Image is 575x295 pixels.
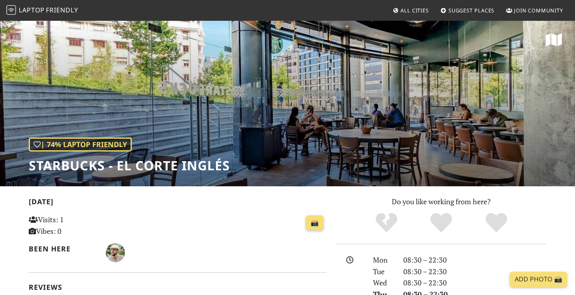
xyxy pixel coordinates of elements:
[29,158,230,173] h1: Starbucks - El Corte Inglés
[401,7,429,14] span: All Cities
[448,7,495,14] span: Suggest Places
[6,5,16,15] img: LaptopFriendly
[336,196,546,207] p: Do you like working from here?
[106,247,125,257] span: Shaun Patrick
[46,6,78,14] span: Friendly
[29,138,132,151] div: | 74% Laptop Friendly
[359,212,414,234] div: No
[368,254,399,266] div: Mon
[414,212,469,234] div: Yes
[437,3,498,18] a: Suggest Places
[29,283,327,291] h2: Reviews
[399,277,551,289] div: 08:30 – 22:30
[399,266,551,277] div: 08:30 – 22:30
[29,214,122,237] p: Visits: 1 Vibes: 0
[106,243,125,262] img: 5152-shaun.jpg
[399,254,551,266] div: 08:30 – 22:30
[19,6,45,14] span: Laptop
[29,245,96,253] h2: Been here
[389,3,432,18] a: All Cities
[306,215,323,231] a: 📸
[469,212,524,234] div: Definitely!
[368,266,399,277] div: Tue
[6,4,78,18] a: LaptopFriendly LaptopFriendly
[29,197,327,209] h2: [DATE]
[510,272,567,287] a: Add Photo 📸
[514,7,563,14] span: Join Community
[368,277,399,289] div: Wed
[503,3,566,18] a: Join Community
